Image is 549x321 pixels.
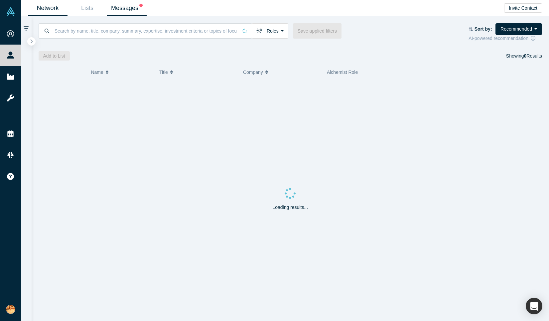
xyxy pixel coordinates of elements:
[252,23,288,39] button: Roles
[243,65,320,79] button: Company
[39,51,70,61] button: Add to List
[469,35,542,42] div: AI-powered recommendation
[159,65,168,79] span: Title
[327,70,358,75] span: Alchemist Role
[91,65,152,79] button: Name
[243,65,263,79] span: Company
[28,0,68,16] a: Network
[68,0,107,16] a: Lists
[54,23,238,39] input: Search by name, title, company, summary, expertise, investment criteria or topics of focus
[6,305,15,314] img: Sumina Koiso's Account
[495,23,542,35] button: Recommended
[475,26,492,32] strong: Sort by:
[504,3,542,13] button: Invite Contact
[293,23,342,39] button: Save applied filters
[159,65,236,79] button: Title
[91,65,103,79] span: Name
[107,0,147,16] a: Messages
[6,7,15,16] img: Alchemist Vault Logo
[524,53,527,59] strong: 0
[524,53,542,59] span: Results
[272,204,308,211] p: Loading results...
[506,51,542,61] div: Showing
